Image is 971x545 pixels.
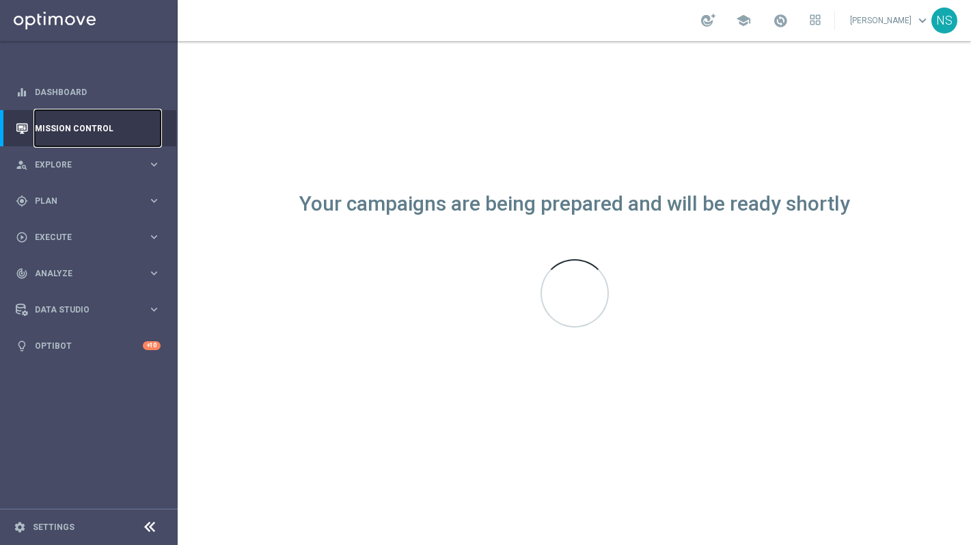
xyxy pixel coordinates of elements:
span: Data Studio [35,306,148,314]
i: keyboard_arrow_right [148,158,161,171]
i: keyboard_arrow_right [148,303,161,316]
button: equalizer Dashboard [15,87,161,98]
button: gps_fixed Plan keyboard_arrow_right [15,196,161,207]
i: keyboard_arrow_right [148,267,161,280]
i: track_changes [16,267,28,280]
i: equalizer [16,86,28,98]
button: person_search Explore keyboard_arrow_right [15,159,161,170]
i: keyboard_arrow_right [148,194,161,207]
a: Mission Control [35,110,161,146]
i: play_circle_outline [16,231,28,243]
i: person_search [16,159,28,171]
span: Plan [35,197,148,205]
i: gps_fixed [16,195,28,207]
a: Optibot [35,328,143,364]
div: Data Studio [16,304,148,316]
div: Analyze [16,267,148,280]
a: [PERSON_NAME]keyboard_arrow_down [849,10,931,31]
button: Data Studio keyboard_arrow_right [15,304,161,315]
span: Analyze [35,269,148,278]
span: Explore [35,161,148,169]
div: Explore [16,159,148,171]
span: Execute [35,233,148,241]
i: keyboard_arrow_right [148,230,161,243]
div: NS [931,8,957,34]
div: Dashboard [16,74,161,110]
div: Optibot [16,328,161,364]
i: settings [14,521,26,533]
i: lightbulb [16,340,28,352]
a: Dashboard [35,74,161,110]
div: Execute [16,231,148,243]
span: school [736,13,751,28]
a: Settings [33,523,74,531]
button: Mission Control [15,123,161,134]
button: play_circle_outline Execute keyboard_arrow_right [15,232,161,243]
div: +10 [143,341,161,350]
button: track_changes Analyze keyboard_arrow_right [15,268,161,279]
div: Mission Control [16,110,161,146]
span: keyboard_arrow_down [915,13,930,28]
button: lightbulb Optibot +10 [15,341,161,351]
div: Your campaigns are being prepared and will be ready shortly [299,198,850,210]
div: Plan [16,195,148,207]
